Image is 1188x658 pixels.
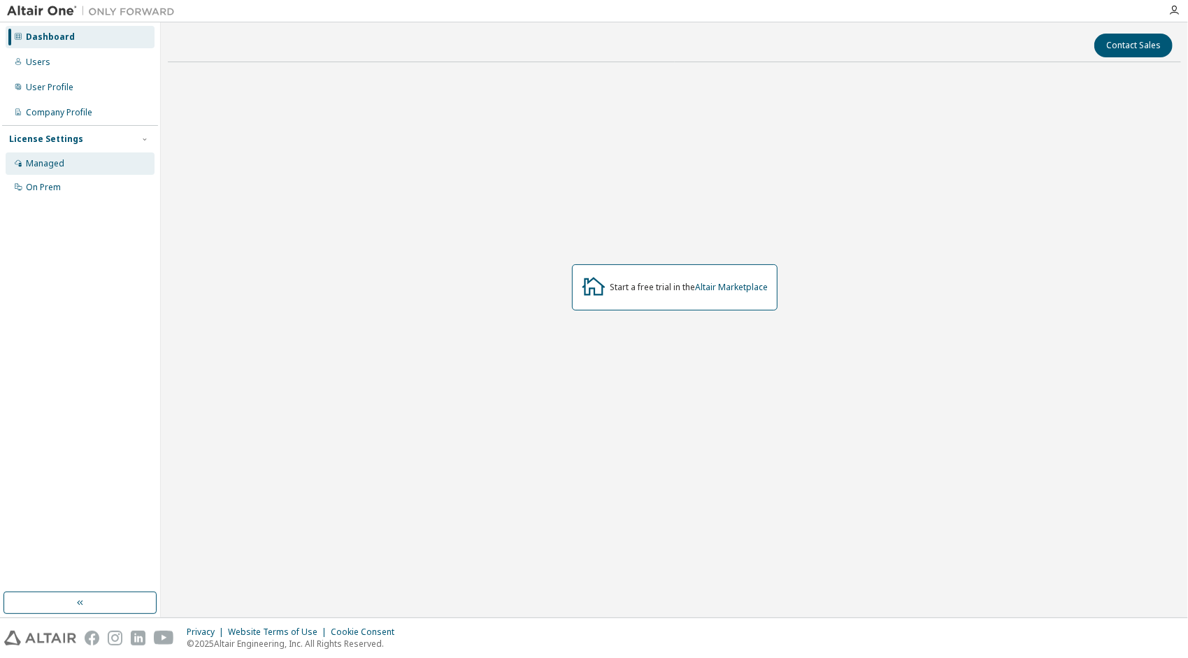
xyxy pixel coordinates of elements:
[228,627,331,638] div: Website Terms of Use
[26,107,92,118] div: Company Profile
[26,57,50,68] div: Users
[331,627,403,638] div: Cookie Consent
[610,282,768,293] div: Start a free trial in the
[108,631,122,645] img: instagram.svg
[1094,34,1173,57] button: Contact Sales
[26,31,75,43] div: Dashboard
[7,4,182,18] img: Altair One
[131,631,145,645] img: linkedin.svg
[154,631,174,645] img: youtube.svg
[4,631,76,645] img: altair_logo.svg
[26,158,64,169] div: Managed
[696,281,768,293] a: Altair Marketplace
[26,182,61,193] div: On Prem
[85,631,99,645] img: facebook.svg
[26,82,73,93] div: User Profile
[187,638,403,650] p: © 2025 Altair Engineering, Inc. All Rights Reserved.
[9,134,83,145] div: License Settings
[187,627,228,638] div: Privacy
